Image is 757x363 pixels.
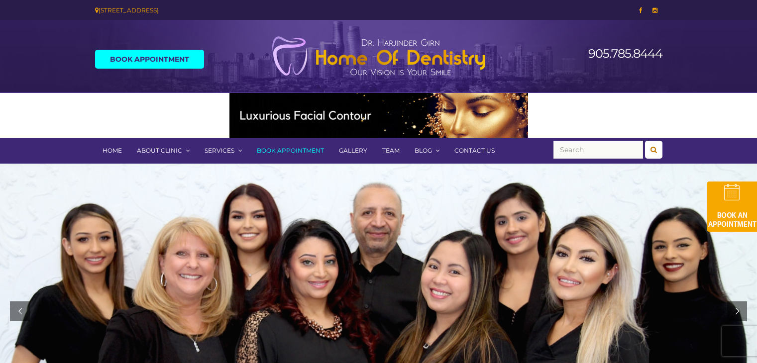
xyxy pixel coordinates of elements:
[407,138,447,164] a: Blog
[229,93,528,138] img: Medspa-Banner-Virtual-Consultation-2-1.gif
[588,46,662,61] a: 905.785.8444
[447,138,502,164] a: Contact Us
[331,138,375,164] a: Gallery
[129,138,197,164] a: About Clinic
[267,36,491,77] img: Home of Dentistry
[707,181,757,232] img: book-an-appointment-hod-gld.png
[197,138,249,164] a: Services
[95,5,371,15] div: [STREET_ADDRESS]
[95,50,204,69] a: Book Appointment
[249,138,331,164] a: Book Appointment
[375,138,407,164] a: Team
[95,138,129,164] a: Home
[553,141,643,159] input: Search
